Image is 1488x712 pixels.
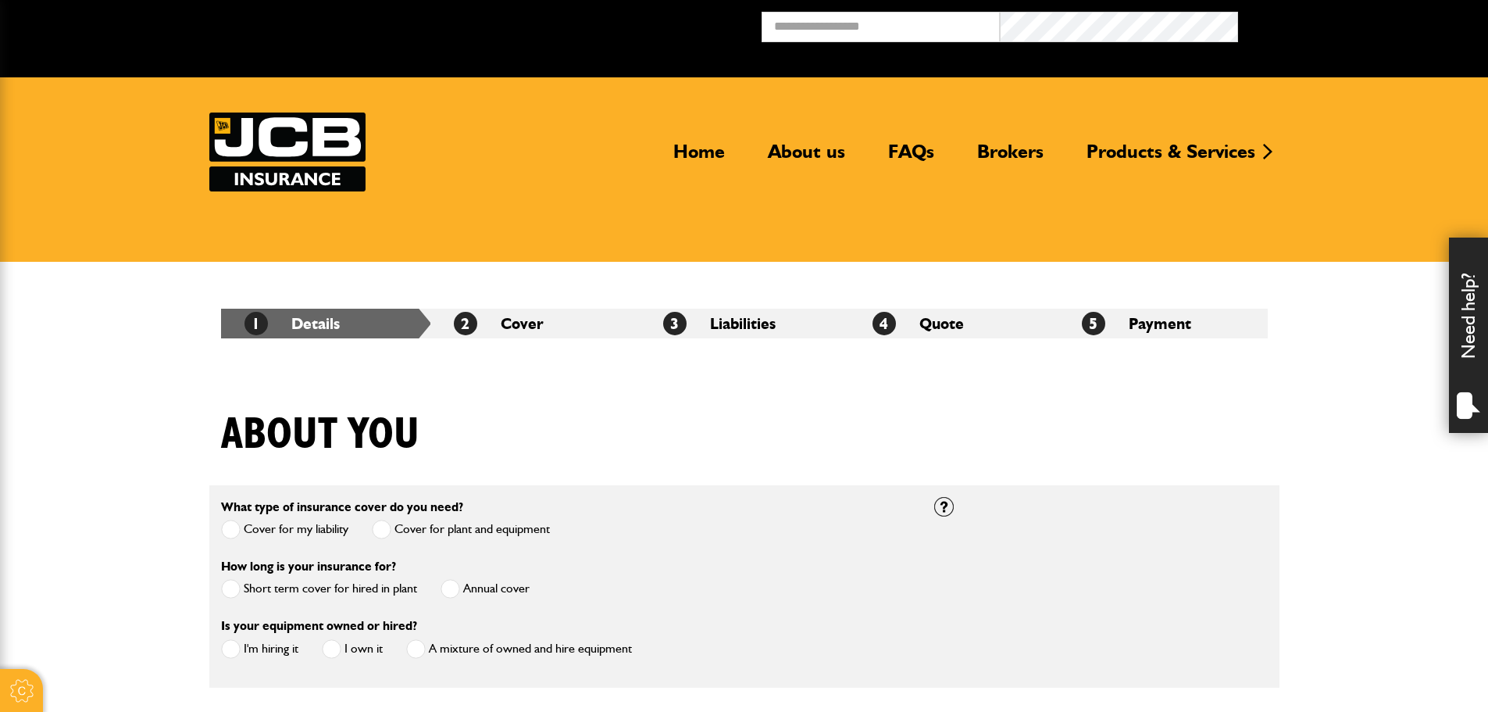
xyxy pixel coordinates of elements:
[1082,312,1105,335] span: 5
[663,312,687,335] span: 3
[662,140,737,176] a: Home
[322,639,383,659] label: I own it
[454,312,477,335] span: 2
[872,312,896,335] span: 4
[221,560,396,573] label: How long is your insurance for?
[1238,12,1476,36] button: Broker Login
[1058,309,1268,338] li: Payment
[1449,238,1488,433] div: Need help?
[441,579,530,599] label: Annual cover
[430,309,640,338] li: Cover
[876,140,946,176] a: FAQs
[221,639,298,659] label: I'm hiring it
[406,639,632,659] label: A mixture of owned and hire equipment
[372,520,550,539] label: Cover for plant and equipment
[1075,140,1267,176] a: Products & Services
[221,620,417,632] label: Is your equipment owned or hired?
[209,113,366,191] a: JCB Insurance Services
[221,579,417,599] label: Short term cover for hired in plant
[221,501,463,513] label: What type of insurance cover do you need?
[756,140,857,176] a: About us
[209,113,366,191] img: JCB Insurance Services logo
[221,520,348,539] label: Cover for my liability
[244,312,268,335] span: 1
[965,140,1055,176] a: Brokers
[640,309,849,338] li: Liabilities
[221,409,419,461] h1: About you
[221,309,430,338] li: Details
[849,309,1058,338] li: Quote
